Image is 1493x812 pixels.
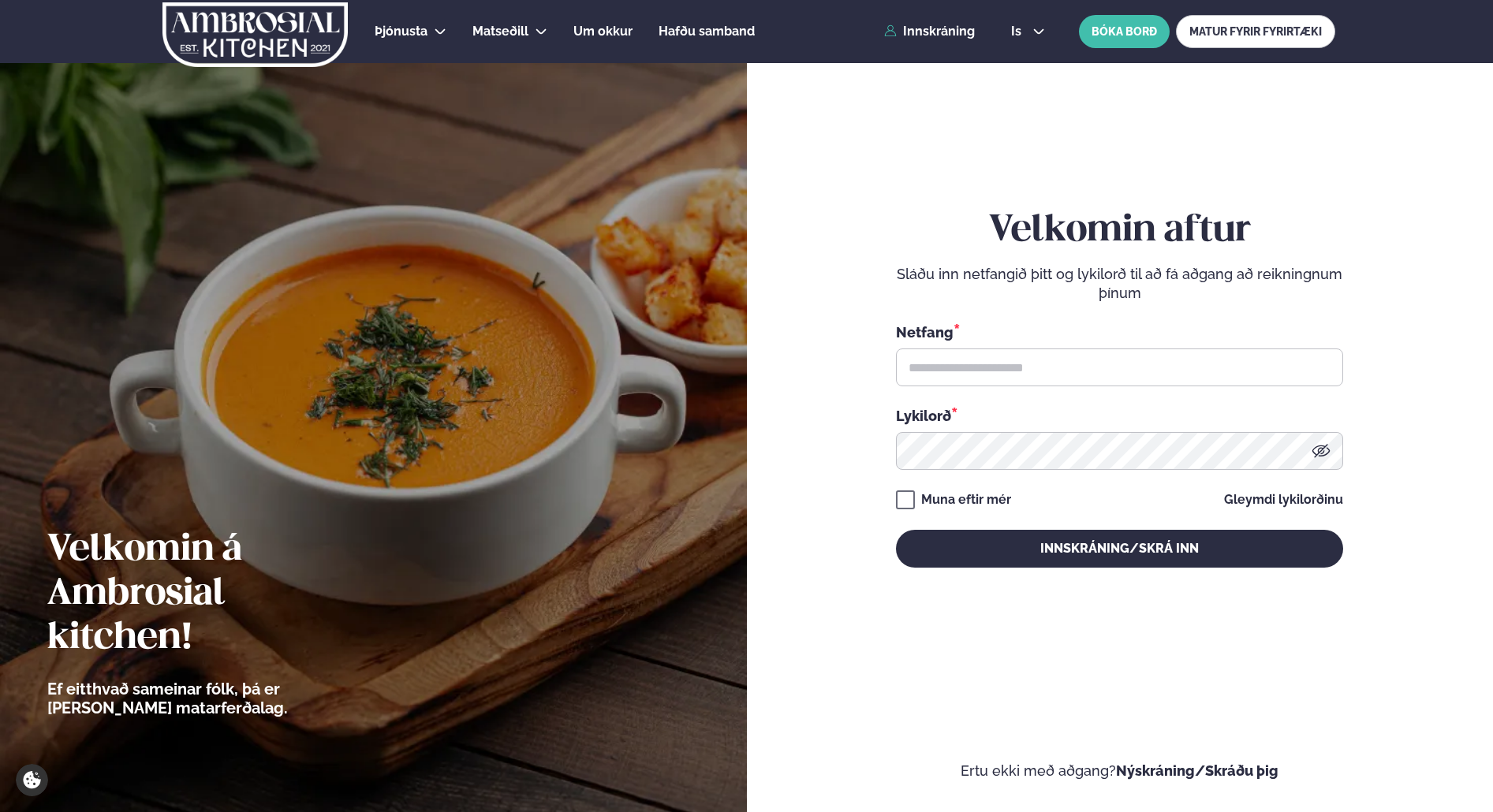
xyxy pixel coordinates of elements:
a: Þjónusta [375,22,427,41]
a: Cookie settings [16,764,48,796]
a: Nýskráning/Skráðu þig [1116,762,1278,779]
span: is [1011,25,1026,38]
a: Hafðu samband [659,22,755,41]
a: Innskráning [884,24,975,39]
img: logo [161,2,349,67]
span: Þjónusta [375,24,427,39]
button: is [998,25,1058,38]
div: Lykilorð [896,405,1343,426]
h2: Velkomin aftur [896,209,1343,253]
h2: Velkomin á Ambrosial kitchen! [47,528,375,661]
a: MATUR FYRIR FYRIRTÆKI [1176,15,1335,48]
p: Sláðu inn netfangið þitt og lykilorð til að fá aðgang að reikningnum þínum [896,265,1343,303]
span: Matseðill [472,24,528,39]
button: BÓKA BORÐ [1079,15,1170,48]
div: Netfang [896,322,1343,342]
a: Gleymdi lykilorðinu [1224,494,1343,506]
button: Innskráning/Skrá inn [896,530,1343,568]
span: Um okkur [573,24,633,39]
p: Ertu ekki með aðgang? [794,762,1446,780]
a: Matseðill [472,22,528,41]
a: Um okkur [573,22,633,41]
p: Ef eitthvað sameinar fólk, þá er [PERSON_NAME] matarferðalag. [47,680,375,717]
span: Hafðu samband [659,24,755,39]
